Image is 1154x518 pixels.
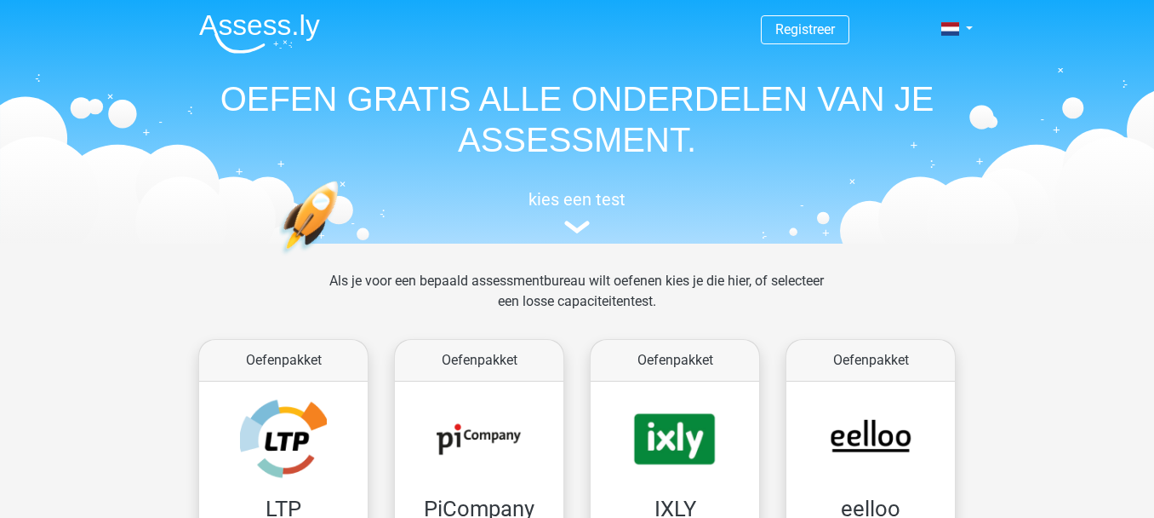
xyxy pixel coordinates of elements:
[186,78,968,160] h1: OEFEN GRATIS ALLE ONDERDELEN VAN JE ASSESSMENT.
[186,189,968,210] h5: kies een test
[316,271,837,332] div: Als je voor een bepaald assessmentbureau wilt oefenen kies je die hier, of selecteer een losse ca...
[279,181,404,335] img: oefenen
[564,221,590,233] img: assessment
[199,14,320,54] img: Assessly
[775,21,835,37] a: Registreer
[186,189,968,234] a: kies een test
